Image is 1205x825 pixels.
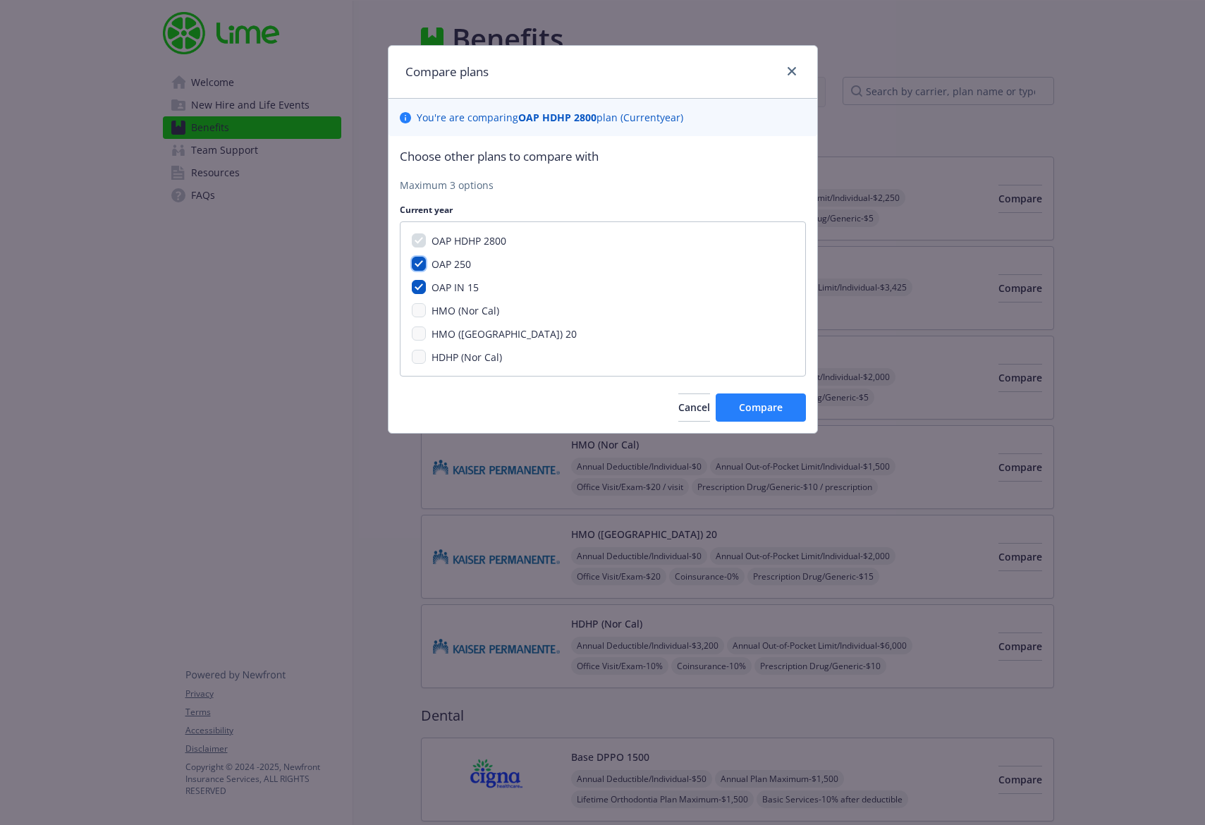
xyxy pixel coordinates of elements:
p: You ' re are comparing plan ( Current year) [417,110,683,125]
span: OAP IN 15 [432,281,479,294]
span: Cancel [678,401,710,414]
p: Maximum 3 options [400,178,806,192]
b: OAP HDHP 2800 [518,111,597,124]
p: Choose other plans to compare with [400,147,806,166]
span: Compare [739,401,783,414]
span: OAP 250 [432,257,471,271]
span: HMO (Nor Cal) [432,304,499,317]
span: HMO ([GEOGRAPHIC_DATA]) 20 [432,327,577,341]
button: Compare [716,393,806,422]
span: HDHP (Nor Cal) [432,350,502,364]
span: OAP HDHP 2800 [432,234,506,248]
a: close [783,63,800,80]
button: Cancel [678,393,710,422]
p: Current year [400,204,806,216]
h1: Compare plans [405,63,489,81]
